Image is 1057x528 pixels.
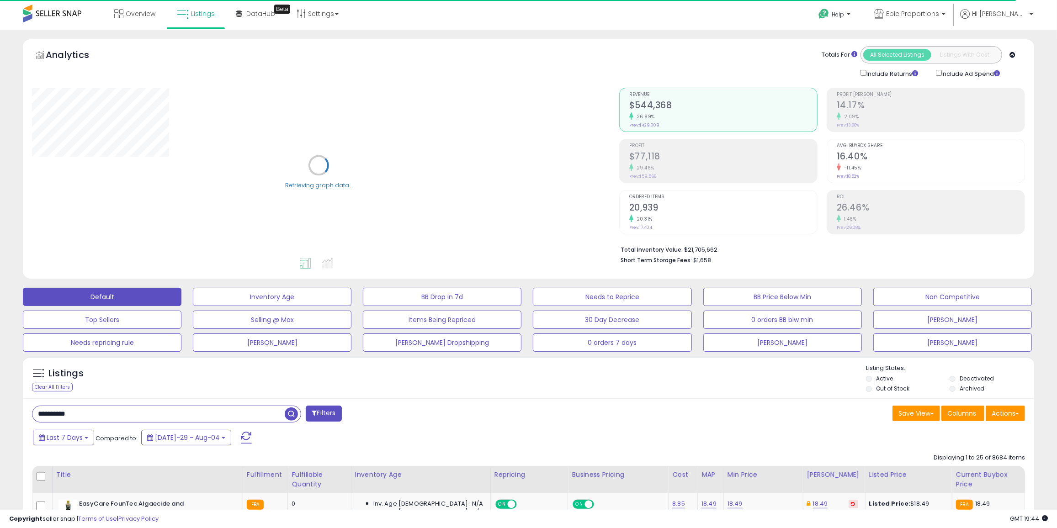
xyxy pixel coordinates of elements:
button: Last 7 Days [33,430,94,445]
span: Inv. Age [DEMOGRAPHIC_DATA]: [373,500,470,508]
span: Profit [PERSON_NAME] [837,92,1025,97]
button: BB Price Below Min [703,288,862,306]
div: Clear All Filters [32,383,73,391]
span: Avg. Buybox Share [837,143,1025,148]
p: Listing States: [866,364,1034,373]
div: Business Pricing [572,470,664,480]
a: 18.49 [728,499,743,508]
span: N/A [472,500,483,508]
h5: Listings [48,367,84,380]
button: Non Competitive [873,288,1032,306]
button: Default [23,288,181,306]
div: Include Ad Spend [929,68,1015,79]
h2: 14.17% [837,100,1025,112]
div: Tooltip anchor [274,5,290,14]
b: Total Inventory Value: [621,246,683,253]
div: Displaying 1 to 25 of 8684 items [934,454,1025,462]
div: 0 [292,500,344,508]
button: [PERSON_NAME] [873,311,1032,329]
button: Inventory Age [193,288,351,306]
div: $18.49 [869,500,945,508]
label: Deactivated [960,375,994,382]
a: Help [811,1,860,30]
h2: $77,118 [629,151,817,164]
small: Prev: $429,009 [629,122,659,128]
div: Fulfillment [247,470,284,480]
a: 18.49 [701,499,717,508]
small: -11.45% [841,164,861,171]
div: Listed Price [869,470,948,480]
label: Out of Stock [876,385,909,392]
label: Archived [960,385,984,392]
button: [DATE]-29 - Aug-04 [141,430,231,445]
a: 18.49 [813,499,828,508]
span: Overview [126,9,155,18]
small: 26.89% [633,113,655,120]
button: Save View [892,406,940,421]
button: Filters [306,406,341,422]
button: [PERSON_NAME] [873,333,1032,352]
small: 1.46% [841,216,857,222]
div: Totals For [822,51,857,59]
small: Prev: 26.08% [837,225,860,230]
h2: 26.46% [837,202,1025,215]
h5: Analytics [46,48,107,63]
button: 0 orders 7 days [533,333,691,352]
div: Include Returns [854,68,929,79]
a: Hi [PERSON_NAME] [960,9,1033,30]
button: Needs repricing rule [23,333,181,352]
a: Terms of Use [78,514,117,523]
span: Ordered Items [629,195,817,200]
span: ON [496,501,508,508]
div: Repricing [494,470,564,480]
span: Last 7 Days [47,433,83,442]
b: Short Term Storage Fees: [621,256,692,264]
button: Selling @ Max [193,311,351,329]
h2: 16.40% [837,151,1025,164]
div: Current Buybox Price [956,470,1021,489]
span: Hi [PERSON_NAME] [972,9,1027,18]
span: Listings [191,9,215,18]
button: 30 Day Decrease [533,311,691,329]
strong: Copyright [9,514,42,523]
span: Columns [947,409,976,418]
span: N/A [472,508,483,516]
button: Needs to Reprice [533,288,691,306]
div: Fulfillable Quantity [292,470,347,489]
h2: $544,368 [629,100,817,112]
span: 18.49 [975,499,990,508]
span: Epic Proportions [886,9,939,18]
button: Actions [986,406,1025,421]
span: Revenue [629,92,817,97]
small: Prev: 17,404 [629,225,652,230]
a: 8.85 [672,499,685,508]
button: Columns [941,406,984,421]
button: [PERSON_NAME] [703,333,862,352]
small: Prev: 13.88% [837,122,859,128]
small: FBA [956,500,973,510]
small: Prev: $59,568 [629,174,656,179]
div: MAP [701,470,720,480]
small: Prev: 18.52% [837,174,859,179]
b: Listed Price: [869,499,911,508]
i: Get Help [818,8,829,20]
small: 20.31% [633,216,653,222]
b: EasyCare FounTec Algaecide and Clarifier, 8 oz. Bottle [79,500,190,519]
button: [PERSON_NAME] Dropshipping [363,333,521,352]
button: BB Drop in 7d [363,288,521,306]
button: Top Sellers [23,311,181,329]
span: [DATE]-29 - Aug-04 [155,433,220,442]
div: Retrieving graph data.. [286,181,352,189]
button: Listings With Cost [931,49,999,61]
span: OFF [593,501,607,508]
div: Title [56,470,239,480]
small: FBA [247,500,264,510]
span: Inv. Age [DEMOGRAPHIC_DATA]: [373,508,470,516]
span: OFF [515,501,530,508]
span: $1,658 [693,256,711,264]
div: Min Price [728,470,799,480]
button: [PERSON_NAME] [193,333,351,352]
small: 29.46% [633,164,654,171]
span: 2025-08-12 19:44 GMT [1010,514,1048,523]
li: $21,705,662 [621,243,1018,254]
